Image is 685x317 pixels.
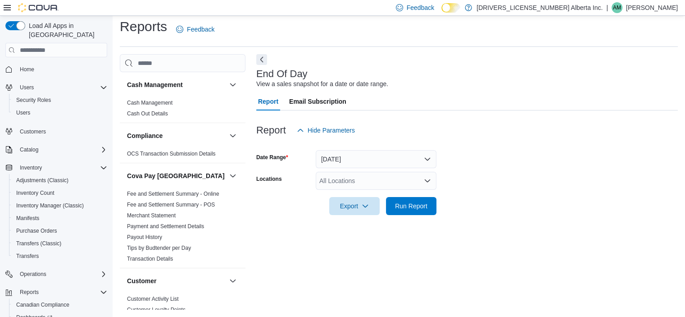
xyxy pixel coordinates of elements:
a: Users [13,107,34,118]
button: Reports [16,287,42,298]
span: Users [13,107,107,118]
span: Users [16,82,107,93]
a: Canadian Compliance [13,299,73,310]
span: Canadian Compliance [13,299,107,310]
a: Security Roles [13,95,54,106]
a: Purchase Orders [13,225,61,236]
button: Users [9,106,111,119]
h3: End Of Day [256,69,308,79]
a: Transfers (Classic) [13,238,65,249]
h3: Compliance [127,131,163,140]
label: Date Range [256,154,288,161]
button: Customer [227,276,238,286]
button: Catalog [16,144,42,155]
a: Manifests [13,213,43,224]
span: Cash Out Details [127,110,168,117]
a: Fee and Settlement Summary - POS [127,202,215,208]
a: Cash Management [127,100,172,106]
span: Reports [20,289,39,296]
div: Cash Management [120,97,245,123]
label: Locations [256,175,282,183]
span: Adjustments (Classic) [16,177,68,184]
span: Inventory [16,162,107,173]
span: Manifests [13,213,107,224]
a: Adjustments (Classic) [13,175,72,186]
span: Adjustments (Classic) [13,175,107,186]
span: Security Roles [16,96,51,104]
button: Home [2,63,111,76]
span: Purchase Orders [13,225,107,236]
span: Manifests [16,215,39,222]
button: Customers [2,124,111,138]
button: Adjustments (Classic) [9,174,111,187]
a: Customer Loyalty Points [127,307,186,313]
span: Run Report [395,202,427,211]
span: Fee and Settlement Summary - Online [127,190,219,198]
button: Canadian Compliance [9,299,111,311]
span: Canadian Compliance [16,301,69,308]
span: Users [20,84,34,91]
span: Hide Parameters [308,126,355,135]
button: Compliance [227,130,238,141]
button: Cova Pay [GEOGRAPHIC_DATA] [227,170,238,181]
a: Customer Activity List [127,296,179,302]
a: OCS Transaction Submission Details [127,151,216,157]
p: | [606,2,608,13]
span: Inventory Count [13,188,107,198]
button: Compliance [127,131,226,140]
span: Email Subscription [289,92,346,110]
a: Inventory Manager (Classic) [13,200,87,211]
span: Catalog [20,146,38,153]
span: Load All Apps in [GEOGRAPHIC_DATA] [25,21,107,39]
button: Transfers [9,250,111,262]
span: Operations [20,271,46,278]
span: Operations [16,269,107,280]
button: Security Roles [9,94,111,106]
span: Payout History [127,234,162,241]
button: Inventory [16,162,45,173]
button: Inventory [2,161,111,174]
button: Purchase Orders [9,225,111,237]
button: Users [2,81,111,94]
button: Run Report [386,197,436,215]
a: Transaction Details [127,256,173,262]
p: [PERSON_NAME] [626,2,678,13]
h3: Cova Pay [GEOGRAPHIC_DATA] [127,171,225,180]
button: Inventory Count [9,187,111,199]
button: Customer [127,276,226,285]
div: Compliance [120,148,245,163]
a: Customers [16,126,50,137]
span: Cash Management [127,99,172,106]
button: Transfers (Classic) [9,237,111,250]
span: Report [258,92,278,110]
a: Fee and Settlement Summary - Online [127,191,219,197]
button: Inventory Manager (Classic) [9,199,111,212]
a: Merchant Statement [127,212,176,219]
span: Transfers [16,253,39,260]
a: Tips by Budtender per Day [127,245,191,251]
h3: Customer [127,276,156,285]
span: Users [16,109,30,116]
span: Home [20,66,34,73]
button: [DATE] [316,150,436,168]
a: Feedback [172,20,218,38]
a: Transfers [13,251,42,262]
span: Home [16,64,107,75]
h3: Cash Management [127,80,183,89]
button: Hide Parameters [293,121,358,139]
button: Export [329,197,380,215]
span: Merchant Statement [127,212,176,219]
button: Cash Management [127,80,226,89]
button: Manifests [9,212,111,225]
img: Cova [18,3,59,12]
span: Customers [16,125,107,137]
a: Inventory Count [13,188,58,198]
button: Operations [16,269,50,280]
div: View a sales snapshot for a date or date range. [256,79,388,89]
p: [DRIVERS_LICENSE_NUMBER] Alberta Inc. [476,2,603,13]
